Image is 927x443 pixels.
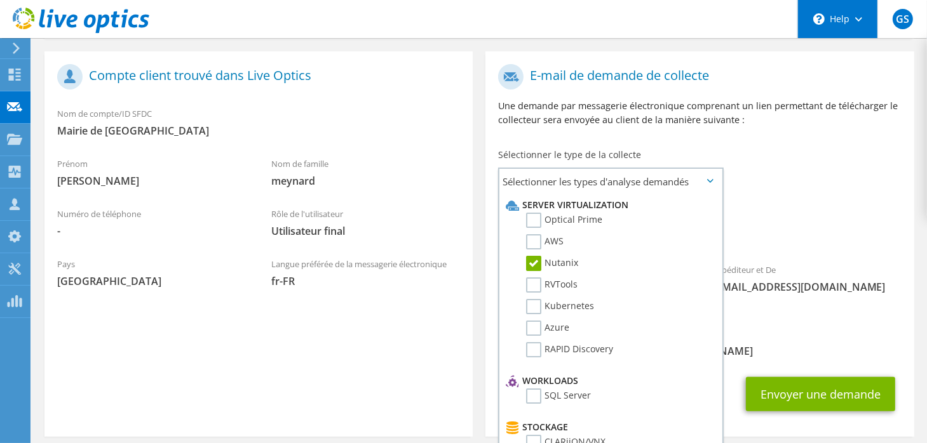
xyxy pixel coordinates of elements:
[526,256,578,271] label: Nutanix
[526,277,578,293] label: RVTools
[526,321,569,336] label: Azure
[57,174,246,188] span: [PERSON_NAME]
[503,373,715,388] li: Workloads
[526,388,591,404] label: SQL Server
[259,150,473,194] div: Nom de famille
[526,299,594,314] label: Kubernetes
[57,224,246,238] span: -
[259,251,473,294] div: Langue préférée de la messagerie électronique
[713,280,902,294] span: [EMAIL_ADDRESS][DOMAIN_NAME]
[893,9,913,29] span: GS
[57,274,246,288] span: [GEOGRAPHIC_DATA]
[259,201,473,244] div: Rôle de l'utilisateur
[271,224,460,238] span: Utilisateur final
[499,169,722,194] span: Sélectionner les types d'analyse demandés
[813,13,825,25] svg: \n
[526,234,564,249] label: AWS
[746,377,895,411] button: Envoyer une demande
[485,256,700,314] div: Vers
[485,321,914,364] div: CC et Répondre à
[44,251,259,294] div: Pays
[700,256,914,300] div: Expéditeur et De
[271,274,460,288] span: fr-FR
[57,124,460,138] span: Mairie de [GEOGRAPHIC_DATA]
[485,199,914,250] div: Collectes demandées
[498,99,901,127] p: Une demande par messagerie électronique comprenant un lien permettant de télécharger le collecteu...
[526,342,613,357] label: RAPID Discovery
[44,100,473,144] div: Nom de compte/ID SFDC
[57,64,454,89] h1: Compte client trouvé dans Live Optics
[271,174,460,188] span: meynard
[498,64,895,89] h1: E-mail de demande de collecte
[503,420,715,435] li: Stockage
[44,150,259,194] div: Prénom
[498,149,641,161] label: Sélectionner le type de la collecte
[44,201,259,244] div: Numéro de téléphone
[526,213,602,228] label: Optical Prime
[503,197,715,213] li: Server Virtualization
